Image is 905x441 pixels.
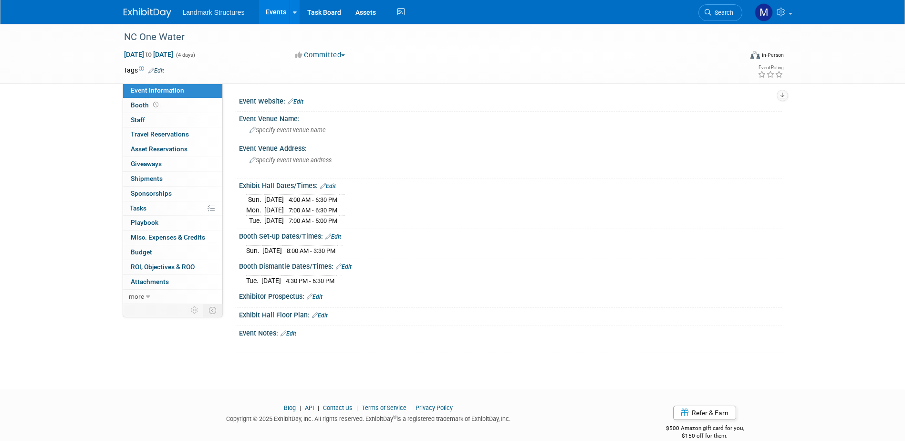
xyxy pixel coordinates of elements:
a: Misc. Expenses & Credits [123,231,222,245]
sup: ® [393,414,396,420]
span: Specify event venue name [250,126,326,134]
div: NC One Water [121,29,728,46]
a: Refer & Earn [673,406,736,420]
span: Sponsorships [131,189,172,197]
span: Shipments [131,175,163,182]
a: API [305,404,314,411]
a: Edit [281,330,296,337]
span: to [144,51,153,58]
div: $150 off for them. [628,432,782,440]
a: Terms of Service [362,404,406,411]
a: Booth [123,98,222,113]
span: [DATE] [DATE] [124,50,174,59]
div: Booth Set-up Dates/Times: [239,229,782,241]
td: [DATE] [264,215,284,225]
span: | [297,404,303,411]
span: 4:30 PM - 6:30 PM [286,277,334,284]
a: Search [698,4,742,21]
div: Exhibit Hall Dates/Times: [239,178,782,191]
span: | [354,404,360,411]
td: [DATE] [262,245,282,255]
div: Event Notes: [239,326,782,338]
div: Event Venue Address: [239,141,782,153]
a: Tasks [123,201,222,216]
span: 7:00 AM - 5:00 PM [289,217,337,224]
td: Toggle Event Tabs [203,304,222,316]
span: Event Information [131,86,184,94]
a: Edit [312,312,328,319]
img: Format-Inperson.png [750,51,760,59]
span: Search [711,9,733,16]
td: Mon. [246,205,264,216]
a: more [123,290,222,304]
span: Landmark Structures [183,9,245,16]
td: Sun. [246,245,262,255]
span: Playbook [131,219,158,226]
a: Edit [288,98,303,105]
td: [DATE] [264,195,284,205]
span: Booth [131,101,160,109]
td: Tags [124,65,164,75]
span: Tasks [130,204,146,212]
a: Edit [336,263,352,270]
div: In-Person [761,52,784,59]
div: Event Format [686,50,784,64]
div: Booth Dismantle Dates/Times: [239,259,782,272]
div: Copyright © 2025 ExhibitDay, Inc. All rights reserved. ExhibitDay is a registered trademark of Ex... [124,412,614,423]
td: [DATE] [261,275,281,285]
span: Specify event venue address [250,157,332,164]
span: Staff [131,116,145,124]
a: Edit [148,67,164,74]
a: Playbook [123,216,222,230]
img: ExhibitDay [124,8,171,18]
a: Travel Reservations [123,127,222,142]
td: Personalize Event Tab Strip [187,304,203,316]
div: $500 Amazon gift card for you, [628,418,782,440]
a: Asset Reservations [123,142,222,157]
span: Booth not reserved yet [151,101,160,108]
a: ROI, Objectives & ROO [123,260,222,274]
a: Privacy Policy [416,404,453,411]
td: [DATE] [264,205,284,216]
div: Event Venue Name: [239,112,782,124]
a: Staff [123,113,222,127]
td: Sun. [246,195,264,205]
a: Budget [123,245,222,260]
a: Attachments [123,275,222,289]
td: Tue. [246,215,264,225]
span: 4:00 AM - 6:30 PM [289,196,337,203]
span: Budget [131,248,152,256]
span: more [129,293,144,300]
a: Blog [284,404,296,411]
span: Travel Reservations [131,130,189,138]
span: Attachments [131,278,169,285]
div: Event Rating [758,65,783,70]
a: Edit [307,294,322,300]
td: Tue. [246,275,261,285]
div: Event Website: [239,94,782,106]
span: | [408,404,414,411]
a: Event Information [123,84,222,98]
span: 8:00 AM - 3:30 PM [287,247,335,254]
span: | [315,404,322,411]
a: Giveaways [123,157,222,171]
span: Asset Reservations [131,145,187,153]
a: Sponsorships [123,187,222,201]
span: 7:00 AM - 6:30 PM [289,207,337,214]
a: Edit [325,233,341,240]
a: Contact Us [323,404,353,411]
a: Shipments [123,172,222,186]
button: Committed [292,50,349,60]
span: Giveaways [131,160,162,168]
img: Maryann Tijerina [755,3,773,21]
div: Exhibitor Prospectus: [239,289,782,302]
a: Edit [320,183,336,189]
span: ROI, Objectives & ROO [131,263,195,271]
span: Misc. Expenses & Credits [131,233,205,241]
span: (4 days) [175,52,195,58]
div: Exhibit Hall Floor Plan: [239,308,782,320]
